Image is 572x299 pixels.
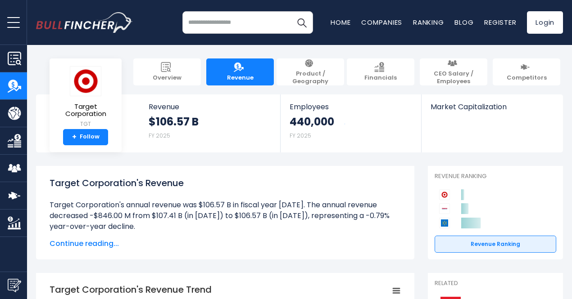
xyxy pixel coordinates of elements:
span: Product / Geography [281,70,340,85]
li: Target Corporation's annual revenue was $106.57 B in fiscal year [DATE]. The annual revenue decre... [50,200,401,232]
strong: $106.57 B [149,115,199,129]
img: Costco Wholesale Corporation competitors logo [439,203,450,214]
a: Revenue Ranking [435,236,556,253]
span: Overview [153,74,182,82]
span: Market Capitalization [431,103,553,111]
a: +Follow [63,129,108,145]
a: Overview [133,58,201,85]
span: CEO Salary / Employees [424,70,483,85]
span: Employees [290,103,412,111]
span: Continue reading... [50,238,401,249]
strong: + [72,133,77,141]
a: Product / Geography [277,58,344,85]
a: Competitors [493,58,560,85]
small: FY 2025 [149,132,170,139]
span: Revenue [227,74,254,82]
a: Ranking [413,18,444,27]
img: Target Corporation competitors logo [439,189,450,200]
a: Revenue [206,58,274,85]
img: bullfincher logo [36,12,133,33]
a: Register [484,18,516,27]
a: Blog [454,18,473,27]
a: Employees 440,000 FY 2025 [281,94,421,152]
span: Revenue [149,103,272,111]
p: Revenue Ranking [435,173,556,180]
tspan: Target Corporation's Revenue Trend [50,283,212,296]
small: TGT [57,120,114,128]
a: Companies [361,18,402,27]
a: Financials [347,58,414,85]
img: Walmart competitors logo [439,218,450,228]
a: Go to homepage [36,12,133,33]
small: FY 2025 [290,132,311,139]
p: Related [435,280,556,287]
span: Competitors [507,74,547,82]
a: Login [527,11,563,34]
a: Target Corporation TGT [56,66,115,129]
a: Home [331,18,350,27]
span: Financials [364,74,397,82]
a: Market Capitalization [422,94,562,126]
span: Target Corporation [57,103,114,118]
a: CEO Salary / Employees [420,58,487,85]
button: Search [291,11,313,34]
a: Revenue $106.57 B FY 2025 [140,94,281,152]
h1: Target Corporation's Revenue [50,176,401,190]
strong: 440,000 [290,115,334,129]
